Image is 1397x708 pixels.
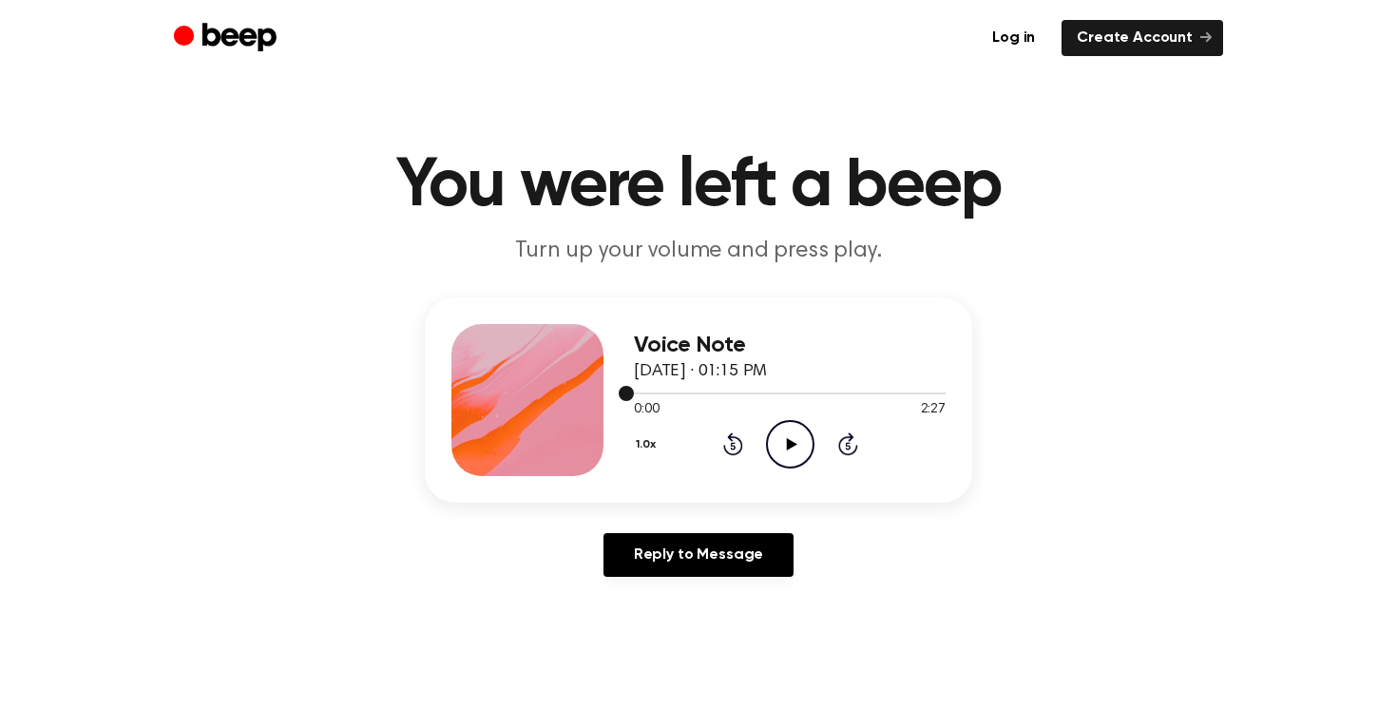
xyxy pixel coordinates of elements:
[977,20,1050,56] a: Log in
[334,236,1063,267] p: Turn up your volume and press play.
[603,533,794,577] a: Reply to Message
[1062,20,1223,56] a: Create Account
[634,333,946,358] h3: Voice Note
[174,20,281,57] a: Beep
[634,363,767,380] span: [DATE] · 01:15 PM
[921,400,946,420] span: 2:27
[212,152,1185,220] h1: You were left a beep
[634,400,659,420] span: 0:00
[634,429,663,461] button: 1.0x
